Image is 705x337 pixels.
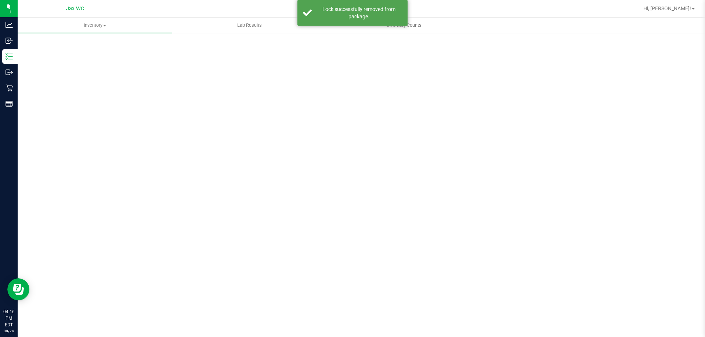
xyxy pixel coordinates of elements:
[6,69,13,76] inline-svg: Outbound
[6,21,13,29] inline-svg: Analytics
[66,6,84,12] span: Jax WC
[3,328,14,334] p: 08/24
[6,53,13,60] inline-svg: Inventory
[172,18,327,33] a: Lab Results
[6,84,13,92] inline-svg: Retail
[227,22,272,29] span: Lab Results
[316,6,402,20] div: Lock successfully removed from package.
[7,278,29,300] iframe: Resource center
[643,6,691,11] span: Hi, [PERSON_NAME]!
[18,18,172,33] a: Inventory
[6,100,13,107] inline-svg: Reports
[3,308,14,328] p: 04:16 PM EDT
[6,37,13,44] inline-svg: Inbound
[18,22,172,29] span: Inventory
